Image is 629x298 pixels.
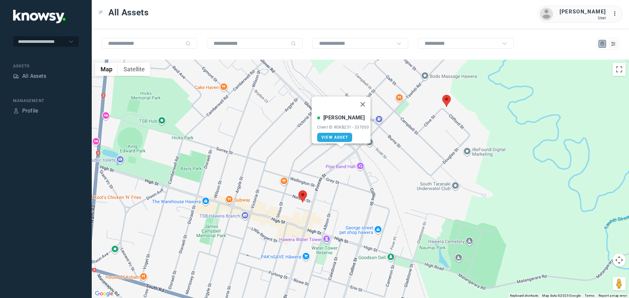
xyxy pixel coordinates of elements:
img: avatar.png [540,8,553,21]
button: Drag Pegman onto the map to open Street View [613,277,626,290]
button: Close [355,96,371,112]
tspan: ... [613,11,619,16]
span: View Asset [321,135,348,140]
div: Profile [22,107,38,115]
a: Terms (opens in new tab) [585,294,595,297]
div: Search [291,41,296,46]
button: Show street map [95,63,118,76]
div: Assets [13,73,19,79]
div: List [610,41,616,47]
div: [PERSON_NAME] [560,8,606,16]
a: Open this area in Google Maps (opens a new window) [93,289,115,298]
div: Profile [13,108,19,114]
span: All Assets [108,7,149,18]
button: Toggle fullscreen view [613,63,626,76]
div: : [613,10,620,18]
a: View Asset [317,133,352,142]
div: [PERSON_NAME] [323,114,365,122]
div: Map [600,41,605,47]
img: Google [93,289,115,298]
div: User [560,16,606,20]
button: Show satellite imagery [118,63,150,76]
div: Search [185,41,191,46]
a: ProfileProfile [13,107,38,115]
div: : [613,10,620,19]
img: Application Logo [13,10,66,23]
div: Toggle Menu [99,10,103,15]
div: Management [13,98,79,104]
div: Assets [13,63,79,69]
a: AssetsAll Assets [13,72,46,80]
span: Map data ©2025 Google [542,294,581,297]
div: All Assets [22,72,46,80]
button: Keyboard shortcuts [510,293,538,298]
a: Report a map error [599,294,627,297]
div: Client ID #GKB231 - 337050 [317,125,369,130]
button: Map camera controls [613,254,626,267]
